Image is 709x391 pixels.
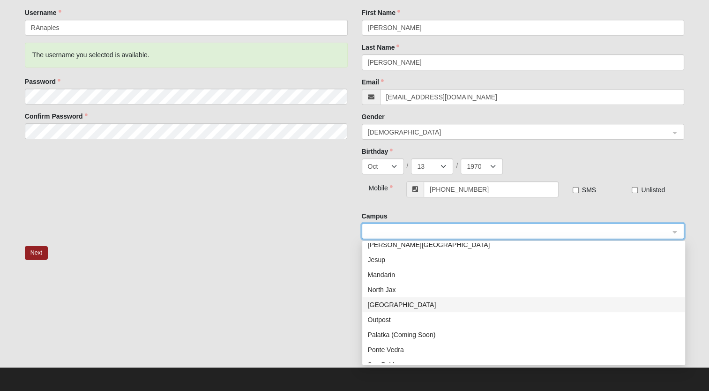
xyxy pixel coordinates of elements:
[25,246,48,260] button: Next
[362,211,388,221] label: Campus
[641,186,665,194] span: Unlisted
[368,127,670,137] span: Female
[368,285,679,295] div: North Jax
[362,8,400,17] label: First Name
[368,330,679,340] div: Palatka (Coming Soon)
[368,270,679,280] div: Mandarin
[362,282,685,297] div: North Jax
[25,77,60,86] label: Password
[368,255,679,265] div: Jesup
[362,342,685,357] div: Ponte Vedra
[456,161,458,170] span: /
[632,187,638,193] input: Unlisted
[25,112,88,121] label: Confirm Password
[362,267,685,282] div: Mandarin
[368,360,679,370] div: San Pablo
[362,297,685,312] div: Orange Park
[362,252,685,267] div: Jesup
[368,240,679,250] div: [PERSON_NAME][GEOGRAPHIC_DATA]
[362,237,685,252] div: Fleming Island
[362,327,685,342] div: Palatka (Coming Soon)
[362,112,385,121] label: Gender
[582,186,596,194] span: SMS
[362,312,685,327] div: Outpost
[573,187,579,193] input: SMS
[368,345,679,355] div: Ponte Vedra
[362,43,400,52] label: Last Name
[25,8,61,17] label: Username
[368,315,679,325] div: Outpost
[362,77,384,87] label: Email
[362,147,393,156] label: Birthday
[407,161,409,170] span: /
[362,357,685,372] div: San Pablo
[362,181,388,193] div: Mobile
[25,43,348,68] div: The username you selected is available.
[368,300,679,310] div: [GEOGRAPHIC_DATA]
